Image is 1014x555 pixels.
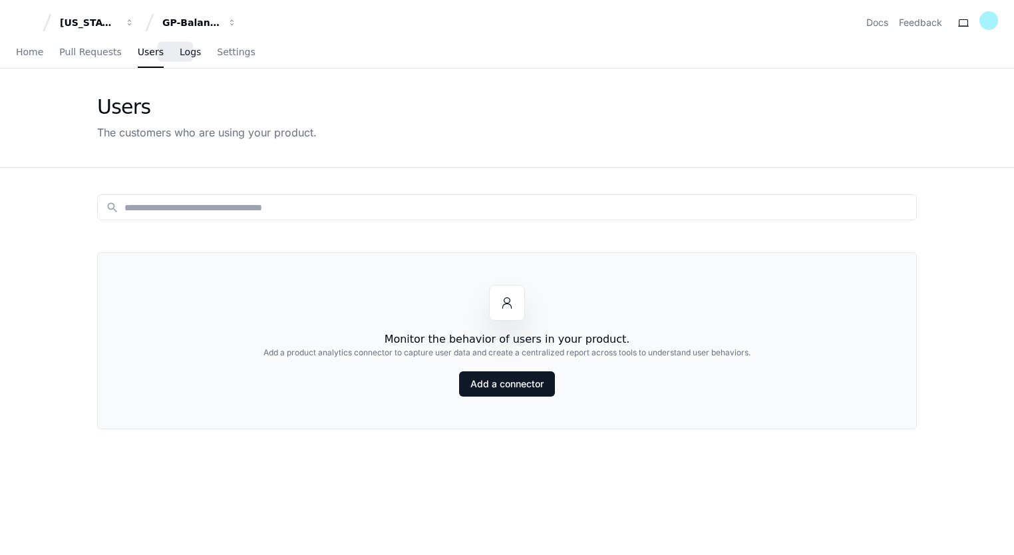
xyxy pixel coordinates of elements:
[16,37,43,68] a: Home
[217,48,255,56] span: Settings
[59,48,121,56] span: Pull Requests
[106,201,119,214] mat-icon: search
[97,95,317,119] div: Users
[162,16,220,29] div: GP-Balancing
[180,48,201,56] span: Logs
[138,48,164,56] span: Users
[263,347,751,358] h2: Add a product analytics connector to capture user data and create a centralized report across too...
[385,331,630,347] h1: Monitor the behavior of users in your product.
[217,37,255,68] a: Settings
[180,37,201,68] a: Logs
[157,11,242,35] button: GP-Balancing
[97,124,317,140] div: The customers who are using your product.
[138,37,164,68] a: Users
[16,48,43,56] span: Home
[55,11,140,35] button: [US_STATE] Pacific
[899,16,942,29] button: Feedback
[866,16,888,29] a: Docs
[59,37,121,68] a: Pull Requests
[60,16,117,29] div: [US_STATE] Pacific
[459,371,555,397] a: Add a connector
